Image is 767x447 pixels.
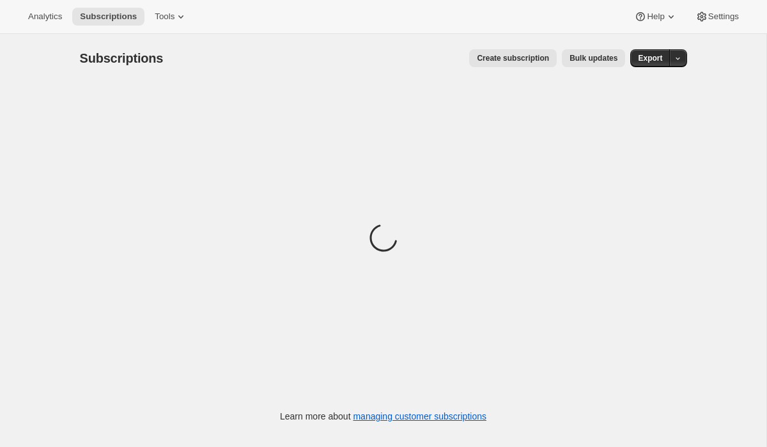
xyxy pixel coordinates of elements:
[647,12,664,22] span: Help
[353,411,486,421] a: managing customer subscriptions
[569,53,617,63] span: Bulk updates
[72,8,144,26] button: Subscriptions
[477,53,549,63] span: Create subscription
[688,8,747,26] button: Settings
[469,49,557,67] button: Create subscription
[20,8,70,26] button: Analytics
[562,49,625,67] button: Bulk updates
[630,49,670,67] button: Export
[28,12,62,22] span: Analytics
[280,410,486,423] p: Learn more about
[80,51,164,65] span: Subscriptions
[80,12,137,22] span: Subscriptions
[708,12,739,22] span: Settings
[147,8,195,26] button: Tools
[638,53,662,63] span: Export
[155,12,174,22] span: Tools
[626,8,685,26] button: Help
